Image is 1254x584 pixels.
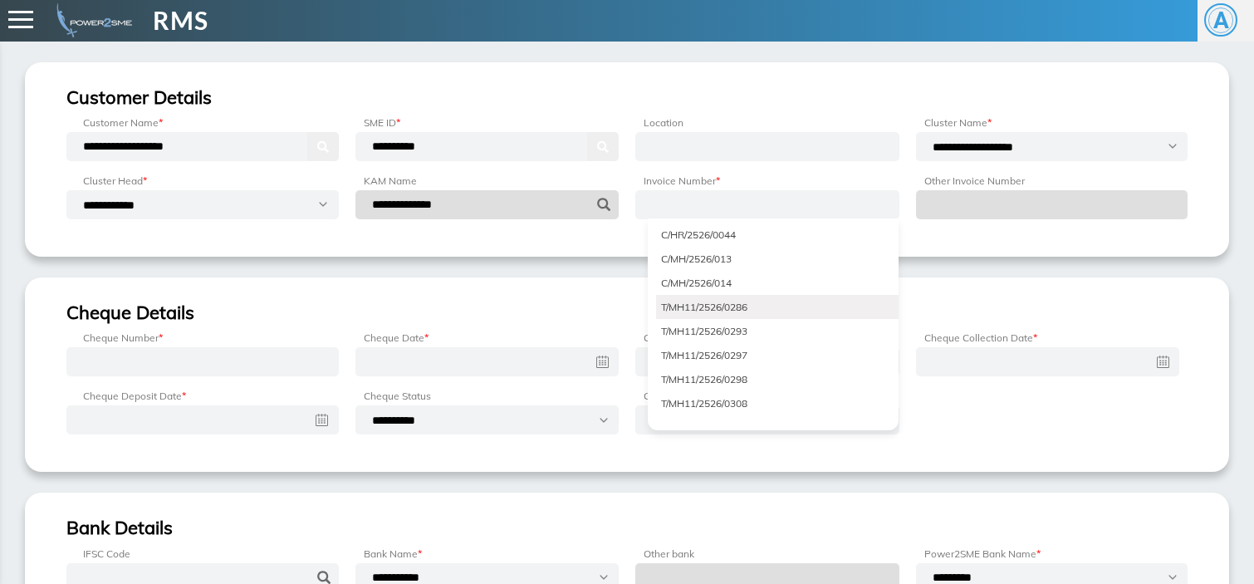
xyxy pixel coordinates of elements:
img: admin [50,3,132,37]
li: T/MH11/2526/0286 [656,295,899,319]
li: T/MH11/2526/0308 [656,391,899,415]
li: C/HR/2526/0044 [656,223,899,247]
li: T/MH11/2526/0293 [656,319,899,343]
li: T/MH11/2526/0298 [656,367,899,391]
span: RMS [153,2,208,38]
h3: Customer Details [66,87,1188,107]
li: C/MH/2526/013 [656,247,899,271]
h3: Cheque Details [66,302,1188,322]
h3: Bank Details [66,518,1188,537]
li: T/MH11/2526/0310 [656,415,899,439]
li: C/MH/2526/014 [656,271,899,295]
span: A [1204,3,1237,37]
li: T/MH11/2526/0297 [656,343,899,367]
